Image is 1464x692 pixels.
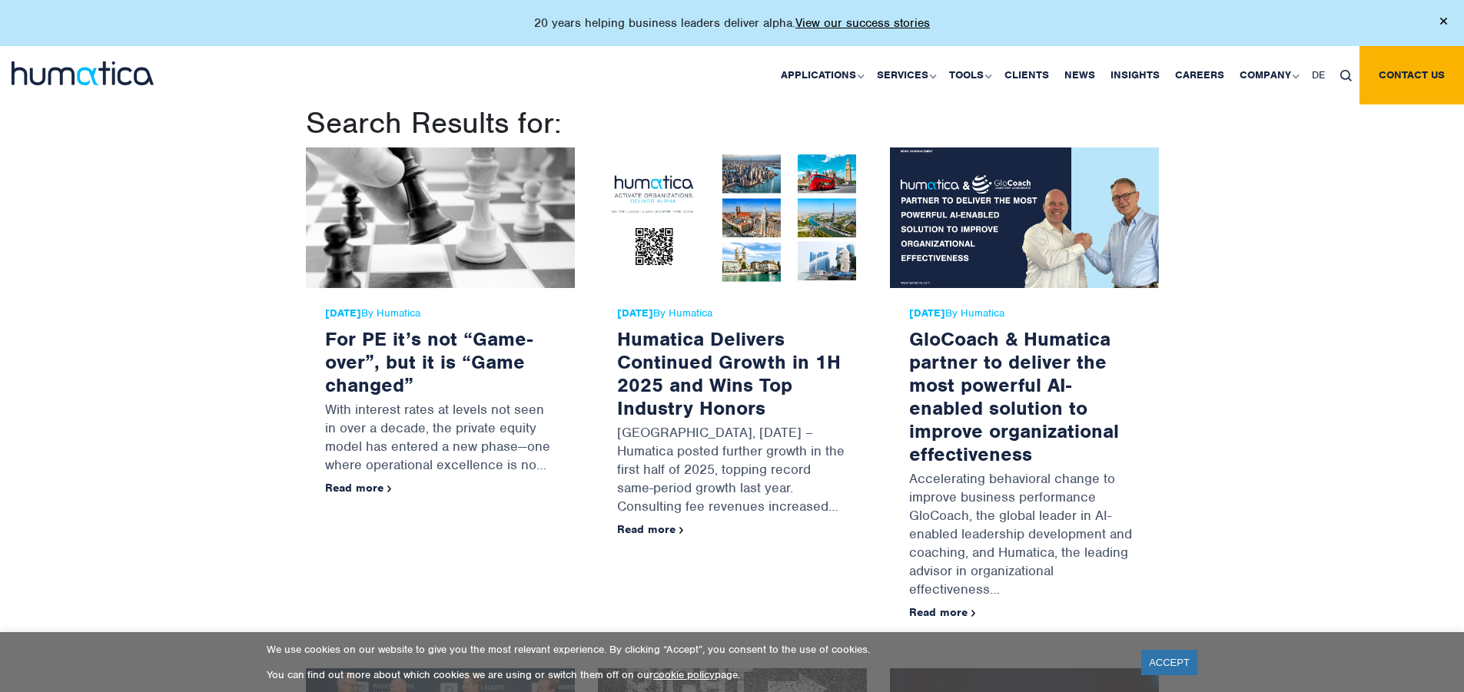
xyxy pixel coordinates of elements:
span: By Humatica [617,307,848,320]
a: Tools [941,46,997,104]
span: DE [1312,68,1325,81]
p: Accelerating behavioral change to improve business performance GloCoach, the global leader in AI-... [909,465,1140,606]
a: DE [1304,46,1333,104]
img: arrowicon [679,527,684,534]
p: 20 years helping business leaders deliver alpha. [534,15,930,31]
a: Humatica Delivers Continued Growth in 1H 2025 and Wins Top Industry Honors [617,326,841,420]
a: ACCEPT [1141,650,1197,675]
a: Applications [773,46,869,104]
a: Read more [325,481,392,495]
a: View our success stories [795,15,930,31]
span: By Humatica [325,307,556,320]
p: We use cookies on our website to give you the most relevant experience. By clicking “Accept”, you... [267,643,1122,656]
img: For PE it’s not “Game-over”, but it is “Game changed” [306,147,575,288]
strong: [DATE] [909,306,945,320]
a: Careers [1167,46,1232,104]
a: Services [869,46,941,104]
img: logo [12,61,154,85]
span: By Humatica [909,307,1140,320]
a: Contact us [1359,46,1464,104]
img: Humatica Delivers Continued Growth in 1H 2025 and Wins Top Industry Honors [598,147,867,288]
img: search_icon [1340,70,1352,81]
a: Insights [1103,46,1167,104]
a: GloCoach & Humatica partner to deliver the most powerful AI-enabled solution to improve organizat... [909,326,1119,466]
p: With interest rates at levels not seen in over a decade, the private equity model has entered a n... [325,396,556,482]
img: GloCoach & Humatica partner to deliver the most powerful AI-enabled solution to improve organizat... [890,147,1159,288]
p: [GEOGRAPHIC_DATA], [DATE] – Humatica posted further growth in the first half of 2025, topping rec... [617,419,848,523]
a: News [1057,46,1103,104]
a: cookie policy [653,668,715,681]
h1: Search Results for: [306,104,1159,141]
img: arrowicon [971,610,976,617]
a: Read more [617,522,684,536]
strong: [DATE] [617,306,653,320]
img: arrowicon [387,485,392,492]
a: Clients [997,46,1057,104]
p: You can find out more about which cookies we are using or switch them off on our page. [267,668,1122,681]
strong: [DATE] [325,306,361,320]
a: Read more [909,605,976,619]
a: Company [1232,46,1304,104]
a: For PE it’s not “Game-over”, but it is “Game changed” [325,326,533,397]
